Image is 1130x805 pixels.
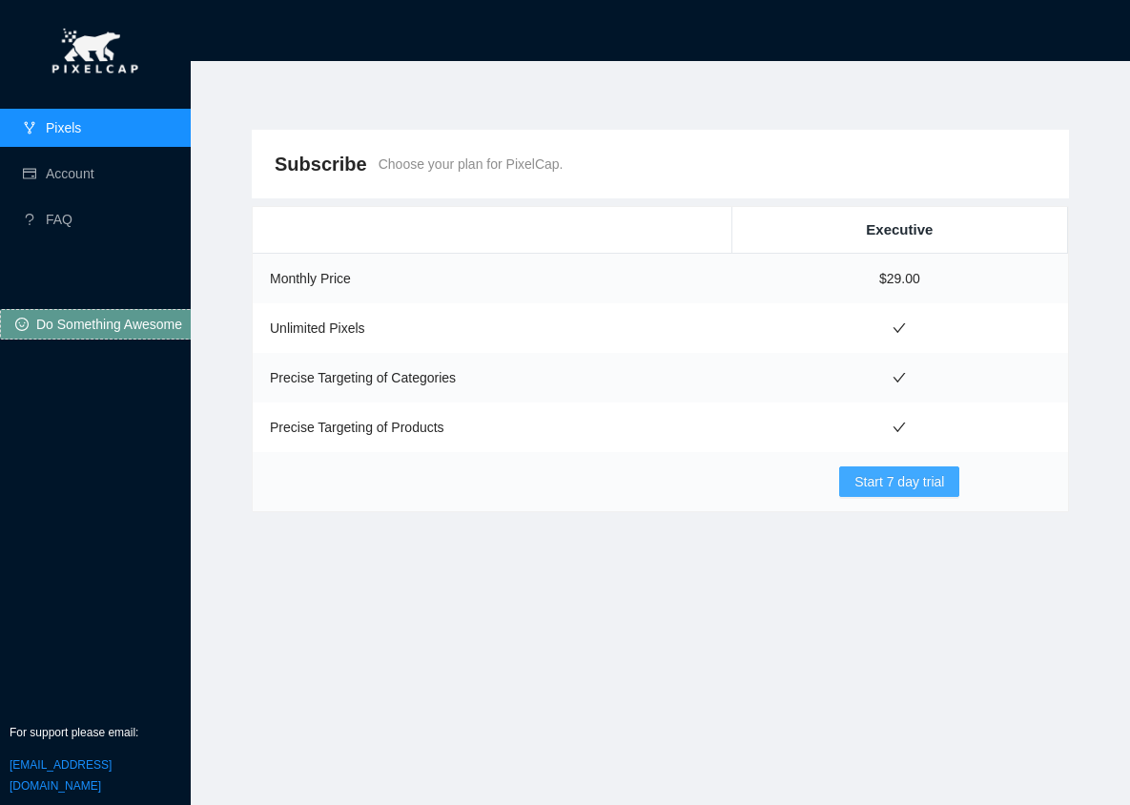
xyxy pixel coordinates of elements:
span: Subscribe [275,149,367,179]
td: Precise Targeting of Categories [253,353,731,402]
button: Start 7 day trial [839,466,959,497]
a: FAQ [46,212,72,227]
td: Precise Targeting of Products [253,402,731,452]
td: Unlimited Pixels [253,303,731,353]
span: Start 7 day trial [854,471,944,492]
a: [EMAIL_ADDRESS][DOMAIN_NAME] [10,758,112,793]
td: $29.00 [731,254,1067,304]
a: Account [46,166,94,181]
span: check [893,321,906,335]
span: check [893,421,906,434]
span: smile [15,318,29,333]
th: Executive [731,207,1067,254]
span: Do Something Awesome [36,314,182,335]
a: Pixels [46,120,81,135]
p: For support please email: [10,724,181,742]
img: pixel-cap.png [39,19,152,86]
span: Choose your plan for PixelCap. [379,154,564,175]
td: Monthly Price [253,254,731,304]
span: check [893,371,906,384]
